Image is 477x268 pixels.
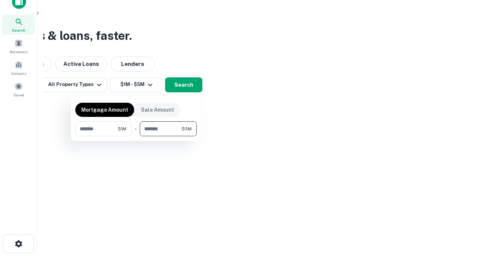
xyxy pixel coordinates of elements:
[141,106,174,114] p: Sale Amount
[440,208,477,244] iframe: Chat Widget
[81,106,128,114] p: Mortgage Amount
[118,125,126,132] span: $1M
[135,121,137,136] div: -
[181,125,192,132] span: $5M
